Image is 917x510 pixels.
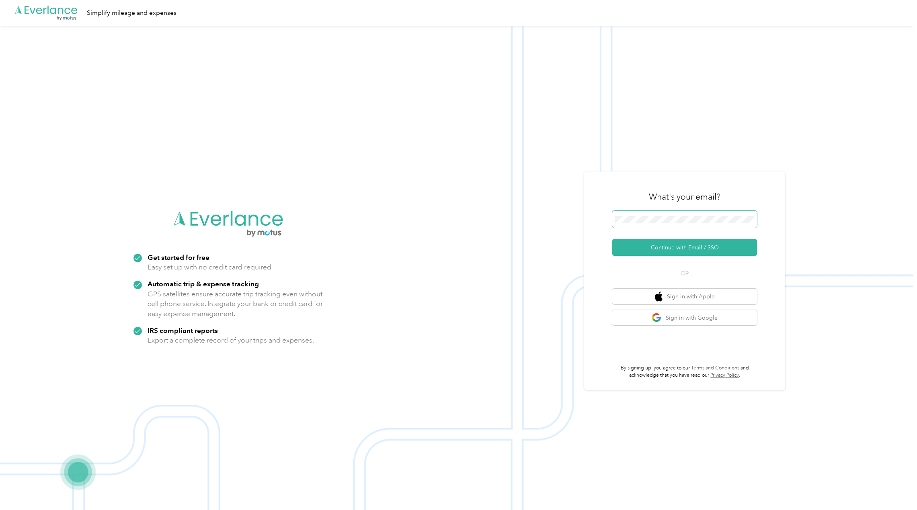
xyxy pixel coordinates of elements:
p: By signing up, you agree to our and acknowledge that you have read our . [612,365,757,379]
strong: Get started for free [148,253,209,261]
h3: What's your email? [649,191,720,202]
p: GPS satellites ensure accurate trip tracking even without cell phone service. Integrate your bank... [148,289,323,319]
img: apple logo [655,292,663,302]
p: Export a complete record of your trips and expenses. [148,335,314,345]
button: Continue with Email / SSO [612,239,757,256]
p: Easy set up with no credit card required [148,262,271,272]
a: Terms and Conditions [691,365,739,371]
strong: Automatic trip & expense tracking [148,279,259,288]
a: Privacy Policy [710,372,739,378]
img: google logo [652,313,662,323]
div: Simplify mileage and expenses [87,8,176,18]
span: OR [671,269,699,277]
button: google logoSign in with Google [612,310,757,326]
strong: IRS compliant reports [148,326,218,335]
button: apple logoSign in with Apple [612,289,757,304]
